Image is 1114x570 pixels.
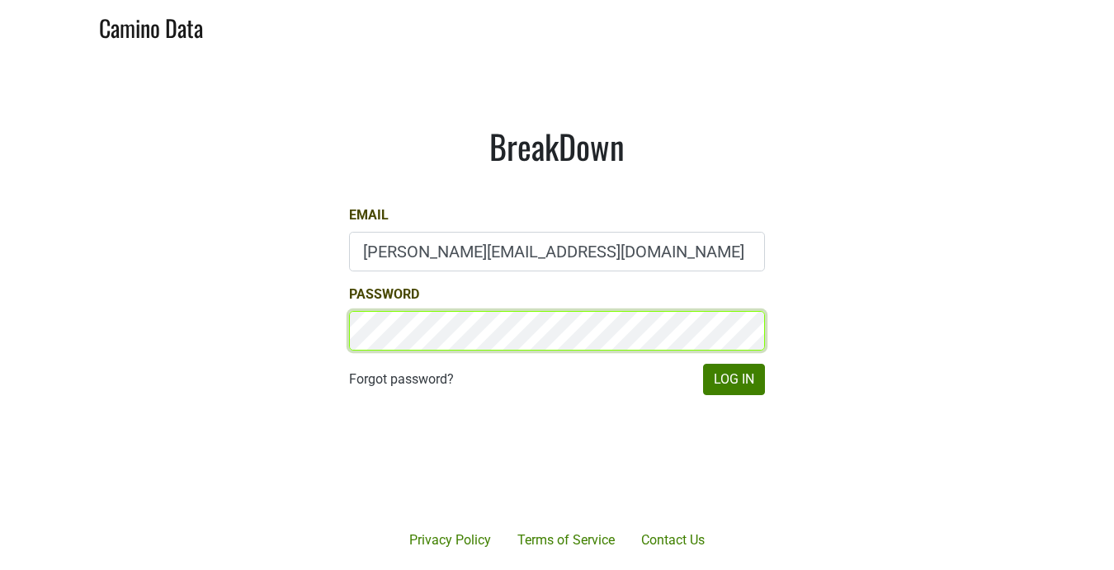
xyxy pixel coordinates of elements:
label: Email [349,205,389,225]
a: Camino Data [99,7,203,45]
h1: BreakDown [349,126,765,166]
button: Log In [703,364,765,395]
a: Contact Us [628,524,718,557]
a: Terms of Service [504,524,628,557]
label: Password [349,285,419,304]
a: Forgot password? [349,370,454,389]
a: Privacy Policy [396,524,504,557]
